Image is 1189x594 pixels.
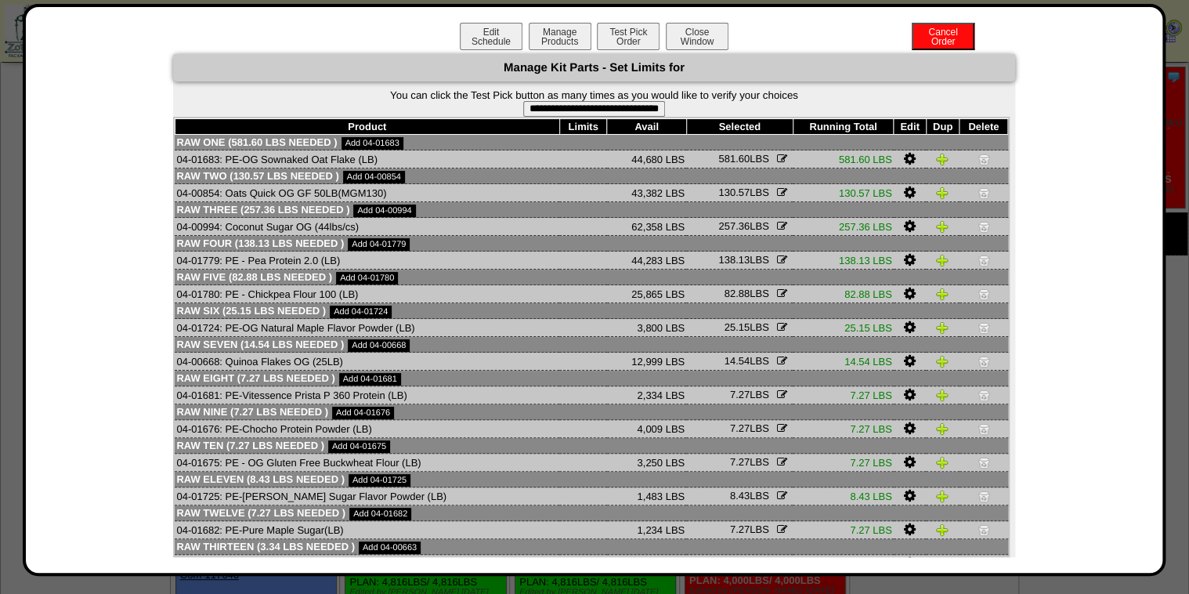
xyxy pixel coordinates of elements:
td: 44,283 LBS [607,252,686,270]
img: Duplicate Item [936,187,949,199]
td: 04-01724: PE-OG Natural Maple Flavor Powder (LB) [175,319,559,337]
span: LBS [730,422,769,434]
img: Delete Item [978,456,990,469]
td: 1,234 LBS [607,521,686,539]
a: CloseWindow [664,35,730,47]
td: 7,603 LBS [607,555,686,573]
img: Delete Item [978,422,990,435]
span: LBS [718,220,768,232]
img: Duplicate Item [936,557,949,570]
a: Add 04-00663 [359,541,421,554]
button: CloseWindow [666,23,728,50]
img: Delete Item [978,220,990,233]
span: LBS [730,523,769,535]
span: LBS [725,321,769,333]
button: CancelOrder [912,23,974,50]
span: 138.13 [718,254,750,266]
img: Delete Item [978,355,990,368]
td: 12,999 LBS [607,353,686,371]
a: Add 04-01780 [336,272,398,284]
td: 3,250 LBS [607,454,686,472]
td: 7.27 LBS [793,454,893,472]
th: Edit [894,119,927,135]
th: Running Total [793,119,893,135]
img: Duplicate Item [936,456,949,469]
td: Raw Ten (7.27 LBS needed ) [175,438,1007,454]
td: Raw Seven (14.54 LBS needed ) [175,337,1007,353]
td: Raw Twelve (7.27 LBS needed ) [175,505,1007,521]
th: Limits [559,119,607,135]
a: Add 04-01683 [342,137,403,150]
td: Raw Three (257.36 LBS needed ) [175,202,1007,218]
span: 7.27 [730,456,750,468]
td: Raw Two (130.57 LBS needed ) [175,168,1007,184]
div: Manage Kit Parts - Set Limits for [173,54,1015,81]
td: 04-00663: Fine Sea Salt 16142154 (LB)([PERSON_NAME]) [175,555,559,573]
td: 04-00668: Quinoa Flakes OG (25LB) [175,353,559,371]
td: 257.36 LBS [793,218,893,236]
img: Duplicate Item [936,355,949,368]
td: 7.27 LBS [793,521,893,539]
img: Delete Item [978,557,990,570]
td: Raw One (581.60 LBS needed ) [175,135,1007,150]
img: Duplicate Item [936,389,949,401]
td: 2,334 LBS [607,386,686,404]
span: LBS [730,389,769,400]
span: LBS [725,288,769,299]
td: 04-01725: PE-[PERSON_NAME] Sugar Flavor Powder (LB) [175,487,559,505]
td: 04-00854: Oats Quick OG GF 50LB(MGM130) [175,184,559,202]
td: 3,800 LBS [607,319,686,337]
td: 43,382 LBS [607,184,686,202]
td: 4,009 LBS [607,420,686,438]
img: Duplicate Item [936,321,949,334]
img: Delete Item [978,389,990,401]
span: LBS [730,456,769,468]
td: 581.60 LBS [793,150,893,168]
a: Add 04-01675 [328,440,390,453]
span: 25.15 [725,321,750,333]
button: ManageProducts [529,23,591,50]
td: 04-01779: PE - Pea Protein 2.0 (LB) [175,252,559,270]
a: Add 04-00994 [353,205,415,217]
td: 7.27 LBS [793,386,893,404]
td: 25,865 LBS [607,285,686,303]
td: Raw Thirteen (3.34 LBS needed ) [175,539,1007,555]
img: Delete Item [978,523,990,536]
span: 581.60 [718,153,750,165]
td: 7.27 LBS [793,420,893,438]
td: 8.43 LBS [793,487,893,505]
img: Duplicate Item [936,422,949,435]
th: Dup [926,119,960,135]
td: Raw Eight (7.27 LBS needed ) [175,371,1007,386]
td: Raw Six (25.15 LBS needed ) [175,303,1007,319]
span: LBS [718,254,768,266]
td: 62,358 LBS [607,218,686,236]
span: 130.57 [718,187,750,198]
img: Duplicate Item [936,153,949,165]
span: 8.43 [730,490,750,502]
span: 14.54 [725,355,750,367]
img: Duplicate Item [936,254,949,266]
span: LBS [718,153,768,165]
td: Raw Eleven (8.43 LBS needed ) [175,472,1007,487]
th: Avail [607,119,686,135]
th: Selected [686,119,793,135]
button: Test PickOrder [597,23,660,50]
img: Delete Item [978,254,990,266]
td: Raw Four (138.13 LBS needed ) [175,236,1007,252]
img: Duplicate Item [936,288,949,300]
td: 3.34 LBS [793,555,893,573]
td: 130.57 LBS [793,184,893,202]
a: Add 04-01724 [330,306,392,318]
img: Delete Item [978,153,990,165]
a: Add 04-01682 [349,508,411,520]
span: 257.36 [718,220,750,232]
td: 04-00994: Coconut Sugar OG (44lbs/cs) [175,218,559,236]
span: 7.27 [730,523,750,535]
td: Raw Nine (7.27 LBS needed ) [175,404,1007,420]
a: Add 04-00854 [343,171,405,183]
a: Add 04-01779 [348,238,410,251]
span: LBS [725,355,769,367]
a: Add 04-00668 [348,339,410,352]
td: 04-01682: PE-Pure Maple Sugar(LB) [175,521,559,539]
